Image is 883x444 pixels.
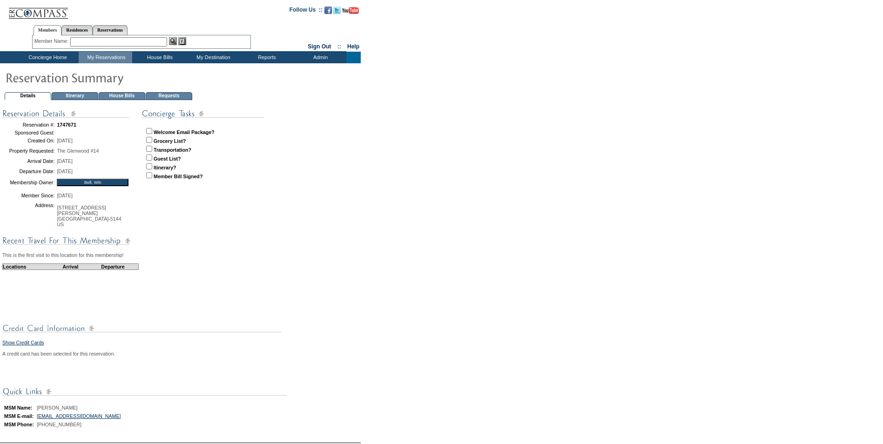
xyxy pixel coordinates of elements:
[324,9,332,15] a: Become our fan on Facebook
[57,158,73,164] span: [DATE]
[2,130,54,135] td: Sponsored Guest:
[324,7,332,14] img: Become our fan on Facebook
[79,52,132,63] td: My Reservations
[3,263,54,269] td: Locations
[2,252,124,258] span: This is the first visit to this location for this membership!
[142,108,264,120] img: subTtlConTasks.gif
[337,43,341,50] span: ::
[88,263,139,269] td: Departure
[191,129,215,135] strong: Package?
[178,37,186,45] img: Reservations
[132,52,186,63] td: House Bills
[37,405,78,410] span: [PERSON_NAME]
[54,263,88,269] td: Arrival
[154,174,202,179] strong: Member Bill Signed?
[169,37,177,45] img: View
[57,138,73,143] span: [DATE]
[37,413,121,419] a: [EMAIL_ADDRESS][DOMAIN_NAME]
[61,25,93,35] a: Residences
[154,129,190,135] strong: Welcome Email
[57,148,99,154] span: The Glenwood #14
[2,386,287,397] img: subTtlConQuickLinks.gif
[37,422,81,427] span: [PHONE_NUMBER]
[146,92,192,100] td: Requests
[93,25,128,35] a: Reservations
[154,147,191,153] strong: Transportation?
[57,179,128,186] input: Bell, Win
[2,323,282,334] img: subTtlCreditCard.gif
[15,52,79,63] td: Concierge Home
[333,9,341,15] a: Follow us on Twitter
[154,165,176,170] strong: Itinerary?
[2,340,44,345] a: Show Credit Cards
[342,7,359,14] img: Subscribe to our YouTube Channel
[333,7,341,14] img: Follow us on Twitter
[342,9,359,15] a: Subscribe to our YouTube Channel
[2,202,54,229] td: Address:
[290,6,323,17] td: Follow Us ::
[5,68,191,87] img: pgTtlResSummary.gif
[57,205,121,227] span: [STREET_ADDRESS][PERSON_NAME] [GEOGRAPHIC_DATA]-5144 US
[2,189,54,202] td: Member Since:
[4,405,32,410] b: MSM Name:
[154,138,186,144] strong: Grocery List?
[4,413,34,419] b: MSM E-mail:
[2,146,54,156] td: Property Requested:
[2,135,54,146] td: Created On:
[239,52,293,63] td: Reports
[2,166,54,176] td: Departure Date:
[57,168,73,174] span: [DATE]
[99,92,145,100] td: House Bills
[57,193,73,198] span: [DATE]
[308,43,331,50] a: Sign Out
[2,108,130,120] img: subTtlConResDetails.gif
[34,25,62,35] a: Members
[2,156,54,166] td: Arrival Date:
[2,120,54,130] td: Reservation #:
[5,92,51,100] td: Details
[4,422,34,427] b: MSM Phone:
[186,52,239,63] td: My Destination
[154,156,181,161] strong: Guest List?
[2,235,130,247] img: subTtlConRecTravel.gif
[293,52,346,63] td: Admin
[52,92,98,100] td: Itinerary
[2,176,54,189] td: Membership Owner:
[347,43,359,50] a: Help
[34,37,70,45] div: Member Name:
[57,122,76,128] span: 1747671
[2,351,285,357] div: A credit card has been selected for this reservation.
